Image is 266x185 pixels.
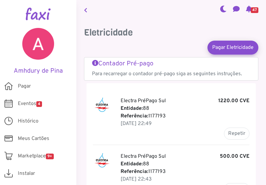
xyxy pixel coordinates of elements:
[92,70,250,78] p: Para recarregar o contador pré-pago siga as seguintes instruções.
[10,67,67,75] h5: Amhdury de Pina
[18,170,35,177] span: Instalar
[18,100,42,108] span: Eventos
[18,83,31,90] span: Pagar
[121,112,249,120] p: 1177193
[121,105,143,112] b: Entidade:
[207,41,258,55] a: Pagar Eletricidade
[10,28,67,75] a: Amhdury de Pina
[121,175,249,183] p: 22 Sep 2025, 23:43
[121,120,249,128] p: 24 Sep 2025, 23:49
[220,153,249,160] b: 500.00 CVE
[121,105,249,112] p: 88
[251,7,258,13] span: 47
[18,117,38,125] span: Histórico
[92,60,250,78] a: Contador Pré-pago Para recarregar o contador pré-pago siga as seguintes instruções.
[121,113,148,119] b: Referência:
[18,135,49,142] span: Meus Cartões
[84,27,258,38] h3: Eletricidade
[121,97,249,105] p: Electra PréPago Sul
[94,97,110,112] img: Electra PréPago Sul
[121,168,249,175] p: 1177193
[92,60,250,68] h5: Contador Pré-pago
[121,168,148,175] b: Referência:
[121,160,249,168] p: 88
[46,154,54,159] span: 9+
[218,97,249,105] b: 1220.00 CVE
[36,101,42,107] span: 4
[121,153,249,160] p: Electra PréPago Sul
[224,128,249,140] button: Repetir
[18,152,54,160] span: Marketplace
[94,153,110,168] img: Electra PréPago Sul
[121,161,143,167] b: Entidade:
